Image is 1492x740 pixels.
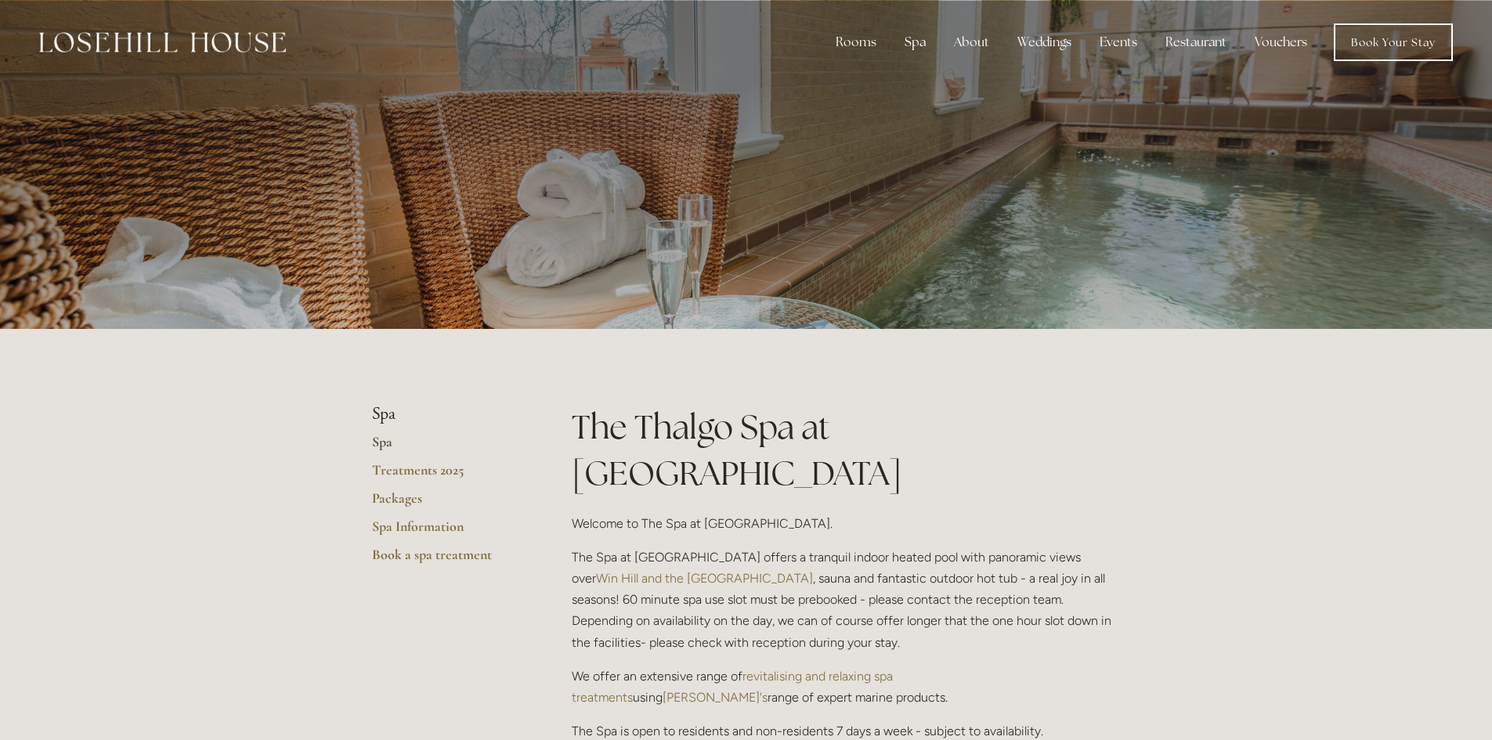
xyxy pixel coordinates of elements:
[1242,27,1320,58] a: Vouchers
[892,27,938,58] div: Spa
[372,433,522,461] a: Spa
[572,404,1121,496] h1: The Thalgo Spa at [GEOGRAPHIC_DATA]
[372,518,522,546] a: Spa Information
[1087,27,1150,58] div: Events
[1005,27,1084,58] div: Weddings
[1153,27,1239,58] div: Restaurant
[663,690,768,705] a: [PERSON_NAME]'s
[372,546,522,574] a: Book a spa treatment
[372,489,522,518] a: Packages
[572,513,1121,534] p: Welcome to The Spa at [GEOGRAPHIC_DATA].
[372,404,522,424] li: Spa
[596,571,813,586] a: Win Hill and the [GEOGRAPHIC_DATA]
[1334,23,1453,61] a: Book Your Stay
[39,32,286,52] img: Losehill House
[941,27,1002,58] div: About
[823,27,889,58] div: Rooms
[572,547,1121,653] p: The Spa at [GEOGRAPHIC_DATA] offers a tranquil indoor heated pool with panoramic views over , sau...
[572,666,1121,708] p: We offer an extensive range of using range of expert marine products.
[372,461,522,489] a: Treatments 2025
